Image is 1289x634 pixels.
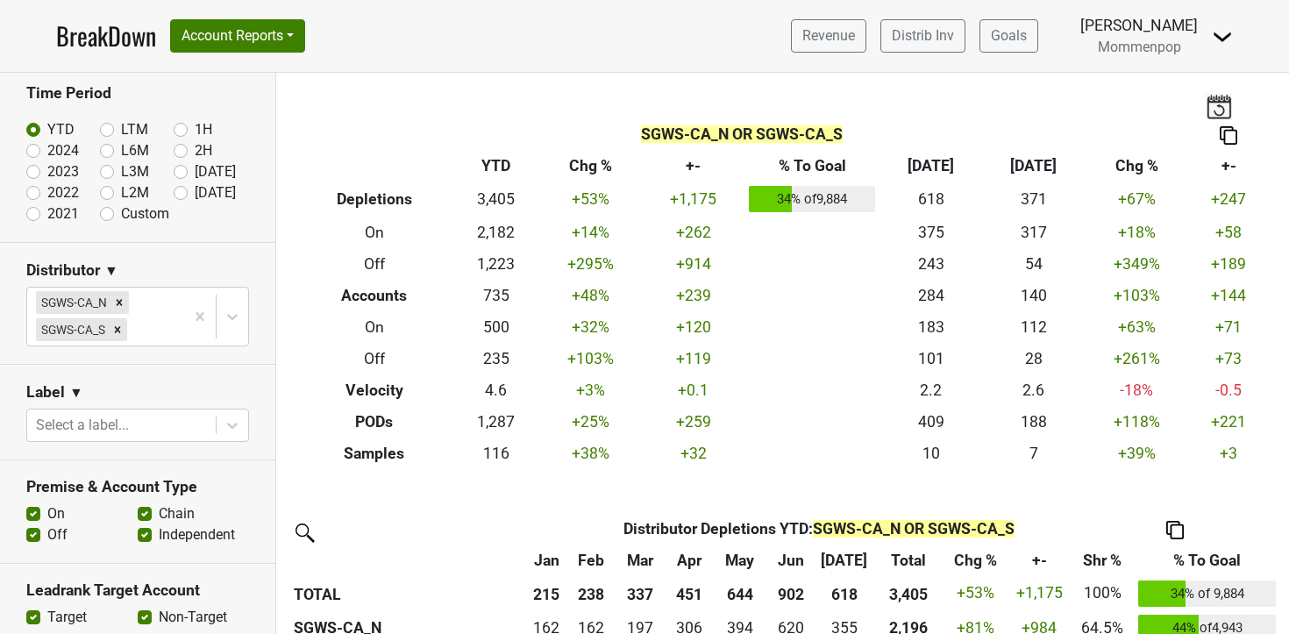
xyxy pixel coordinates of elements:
div: Remove SGWS-CA_N [110,291,129,314]
th: PODs [296,406,453,438]
th: 3,405 [873,576,943,611]
td: 500 [452,311,538,343]
td: 317 [982,217,1085,248]
th: Mar: activate to sort column ascending [615,545,666,576]
td: 101 [880,343,982,374]
th: +-: activate to sort column ascending [1008,545,1071,576]
th: May: activate to sort column ascending [713,545,766,576]
label: LTM [121,119,148,140]
th: &nbsp;: activate to sort column ascending [289,545,526,576]
td: +58 [1188,217,1270,248]
span: ▼ [104,260,118,281]
label: Off [47,524,68,545]
th: 644 [713,576,766,611]
td: +0.1 [642,374,744,406]
h3: Leadrank Target Account [26,581,249,600]
td: +295 % [539,248,642,280]
td: +144 [1188,280,1270,311]
a: BreakDown [56,18,156,54]
th: Chg % [539,151,642,182]
td: +261 % [1085,343,1187,374]
th: Off [296,248,453,280]
label: On [47,503,65,524]
th: Apr: activate to sort column ascending [666,545,713,576]
span: SGWS-CA_N OR SGWS-CA_S [813,520,1015,538]
td: 116 [452,438,538,469]
label: 2024 [47,140,79,161]
img: last_updated_date [1206,94,1232,118]
label: 2023 [47,161,79,182]
th: On [296,217,453,248]
th: [DATE] [982,151,1085,182]
th: Chg % [1085,151,1187,182]
a: Goals [979,19,1038,53]
label: Custom [121,203,169,224]
td: +3 [1188,438,1270,469]
a: Revenue [791,19,866,53]
label: 2021 [47,203,79,224]
label: Target [47,607,87,628]
th: Depletions [296,182,453,217]
td: 409 [880,406,982,438]
th: Chg %: activate to sort column ascending [944,545,1009,576]
td: 112 [982,311,1085,343]
td: +119 [642,343,744,374]
th: 337 [615,576,666,611]
td: 235 [452,343,538,374]
td: 371 [982,182,1085,217]
td: +239 [642,280,744,311]
td: +349 % [1085,248,1187,280]
label: YTD [47,119,75,140]
span: ▼ [69,382,83,403]
th: Velocity [296,374,453,406]
td: +103 % [539,343,642,374]
label: L6M [121,140,149,161]
td: 4.6 [452,374,538,406]
td: 735 [452,280,538,311]
td: 2.6 [982,374,1085,406]
th: Jul: activate to sort column ascending [815,545,874,576]
th: Samples [296,438,453,469]
td: +14 % [539,217,642,248]
td: +221 [1188,406,1270,438]
th: Shr %: activate to sort column ascending [1071,545,1135,576]
th: Jan: activate to sort column ascending [526,545,567,576]
th: On [296,311,453,343]
th: 902 [766,576,814,611]
td: +118 % [1085,406,1187,438]
div: SGWS-CA_S [36,318,108,341]
th: Distributor Depletions YTD : [567,513,1071,545]
td: 375 [880,217,982,248]
td: +73 [1188,343,1270,374]
td: +3 % [539,374,642,406]
td: -18 % [1085,374,1187,406]
td: 10 [880,438,982,469]
td: 284 [880,280,982,311]
th: Off [296,343,453,374]
span: +1,175 [1016,584,1063,602]
td: +63 % [1085,311,1187,343]
td: -0.5 [1188,374,1270,406]
h3: Distributor [26,261,100,280]
div: Remove SGWS-CA_S [108,318,127,341]
td: 183 [880,311,982,343]
h3: Time Period [26,84,249,103]
td: 618 [880,182,982,217]
th: YTD [452,151,538,182]
td: +103 % [1085,280,1187,311]
label: [DATE] [195,182,236,203]
div: SGWS-CA_N [36,291,110,314]
th: 618 [815,576,874,611]
td: 100% [1071,576,1135,611]
td: 2,182 [452,217,538,248]
td: 140 [982,280,1085,311]
th: TOTAL [289,576,526,611]
td: 3,405 [452,182,538,217]
th: 215 [526,576,567,611]
td: +71 [1188,311,1270,343]
div: [PERSON_NAME] [1080,14,1198,37]
h3: Premise & Account Type [26,478,249,496]
h3: Label [26,383,65,402]
td: +25 % [539,406,642,438]
button: Account Reports [170,19,305,53]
